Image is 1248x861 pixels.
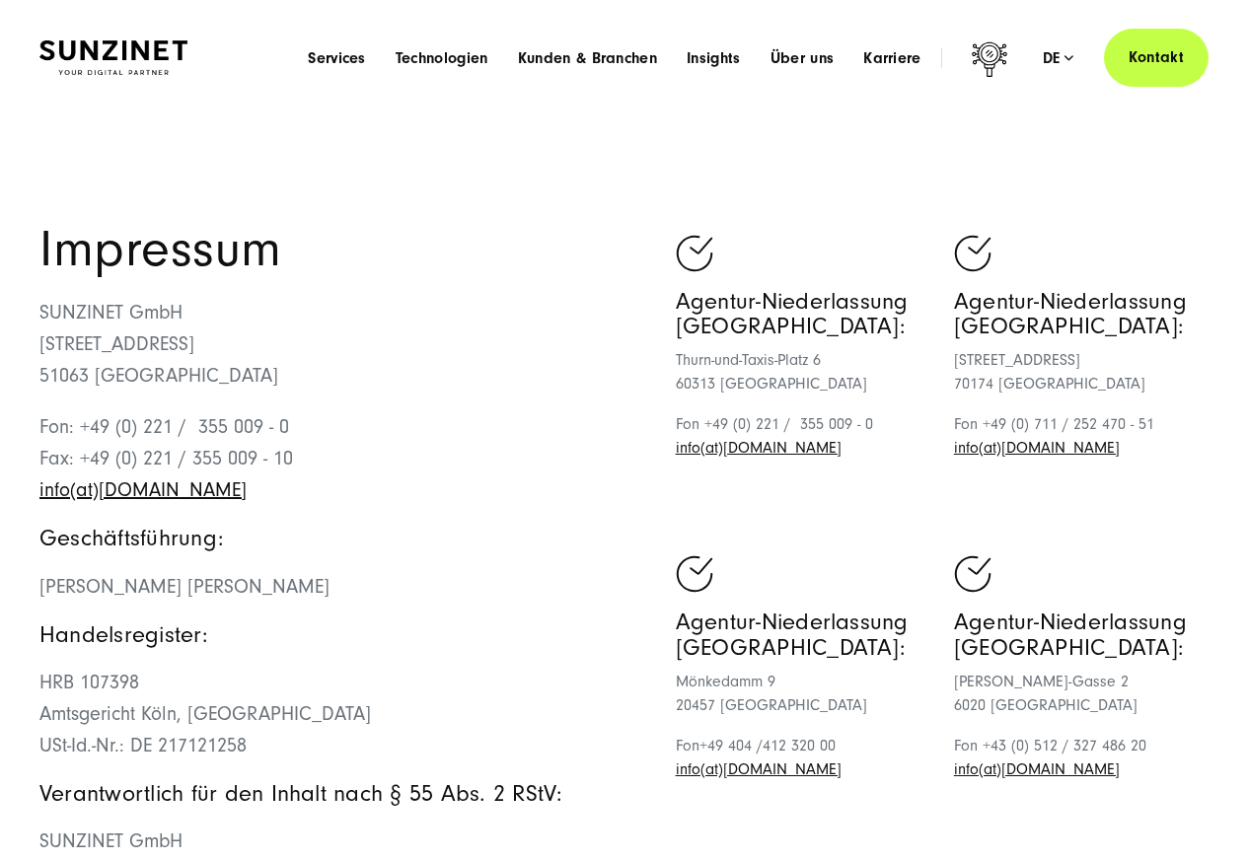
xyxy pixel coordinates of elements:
[39,735,247,756] span: USt-Id.-Nr.: DE 217121258
[676,670,930,717] p: Mönkedamm 9 20457 [GEOGRAPHIC_DATA]
[676,439,842,457] a: Schreiben Sie eine E-Mail an sunzinet
[39,576,330,598] span: [PERSON_NAME] [PERSON_NAME]
[954,734,1209,781] p: Fon +43 (0) 512 / 327 486 20
[676,348,930,395] p: Thurn-und-Taxis-Platz 6 60313 [GEOGRAPHIC_DATA]
[39,297,624,392] p: SUNZINET GmbH [STREET_ADDRESS] 51063 [GEOGRAPHIC_DATA]
[39,479,247,501] a: Schreiben Sie eine E-Mail an sunzinet
[518,48,657,68] a: Kunden & Branchen
[39,411,624,506] p: Fon: +49 (0) 221 / 355 009 - 0 Fax: +49 (0) 221 / 355 009 - 10
[39,622,624,647] h5: Handelsregister:
[676,734,930,781] p: Fon
[676,610,930,659] h5: Agentur-Niederlassung [GEOGRAPHIC_DATA]:
[39,526,624,550] h5: Geschäftsführung:
[676,412,930,460] p: Fon +49 (0) 221 / 355 009 - 0
[39,830,183,852] span: SUNZINET GmbH
[699,737,763,754] span: +49 404 /
[39,672,139,693] span: HRB 107398
[676,289,930,338] h5: Agentur-Niederlassung [GEOGRAPHIC_DATA]:
[676,760,842,778] a: Schreiben Sie eine E-Mail an sunzinet
[39,703,371,725] span: Amtsgericht Köln, [GEOGRAPHIC_DATA]
[396,48,488,68] a: Technologien
[954,412,1209,460] p: Fon +49 (0) 711 / 252 470 - 51
[954,348,1209,395] p: [STREET_ADDRESS] 70174 [GEOGRAPHIC_DATA]
[39,781,624,806] h5: Verantwortlich für den Inhalt nach § 55 Abs. 2 RStV:
[687,48,741,68] a: Insights
[771,48,835,68] a: Über uns
[954,289,1209,338] h5: Agentur-Niederlassung [GEOGRAPHIC_DATA]:
[863,48,921,68] a: Karriere
[954,670,1209,717] p: [PERSON_NAME]-Gasse 2 6020 [GEOGRAPHIC_DATA]
[763,737,836,754] span: 412 320 00
[954,439,1120,457] a: Schreiben Sie eine E-Mail an sunzinet
[39,40,187,75] img: SUNZINET Full Service Digital Agentur
[954,760,1120,778] a: Schreiben Sie eine E-Mail an sunzinet
[39,225,624,274] h1: Impressum
[954,610,1209,659] h5: Agentur-Niederlassung [GEOGRAPHIC_DATA]:
[1043,48,1074,68] div: de
[1104,29,1209,87] a: Kontakt
[308,48,366,68] a: Services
